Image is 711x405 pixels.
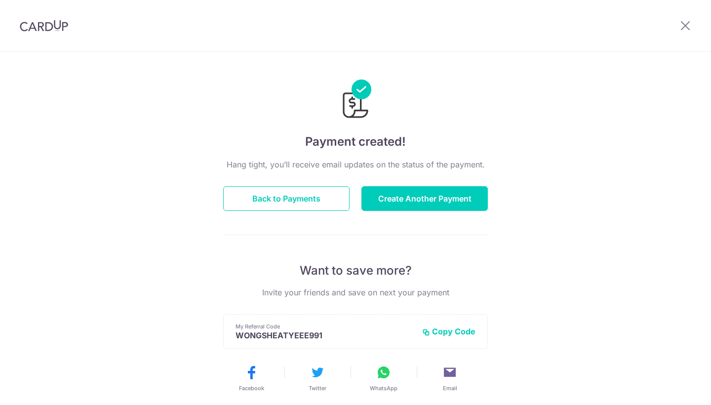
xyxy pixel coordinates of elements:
img: Payments [340,80,371,121]
button: Facebook [222,364,280,392]
span: Email [443,384,457,392]
button: Create Another Payment [361,186,488,211]
button: WhatsApp [355,364,413,392]
p: Hang tight, you’ll receive email updates on the status of the payment. [223,159,488,170]
span: Twitter [309,384,326,392]
button: Email [421,364,479,392]
img: CardUp [20,20,68,32]
button: Copy Code [422,326,475,336]
span: WhatsApp [370,384,397,392]
p: WONGSHEATYEEE991 [236,330,414,340]
p: My Referral Code [236,323,414,330]
h4: Payment created! [223,133,488,151]
p: Invite your friends and save on next your payment [223,286,488,298]
button: Back to Payments [223,186,350,211]
button: Twitter [288,364,347,392]
span: Facebook [239,384,264,392]
p: Want to save more? [223,263,488,279]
